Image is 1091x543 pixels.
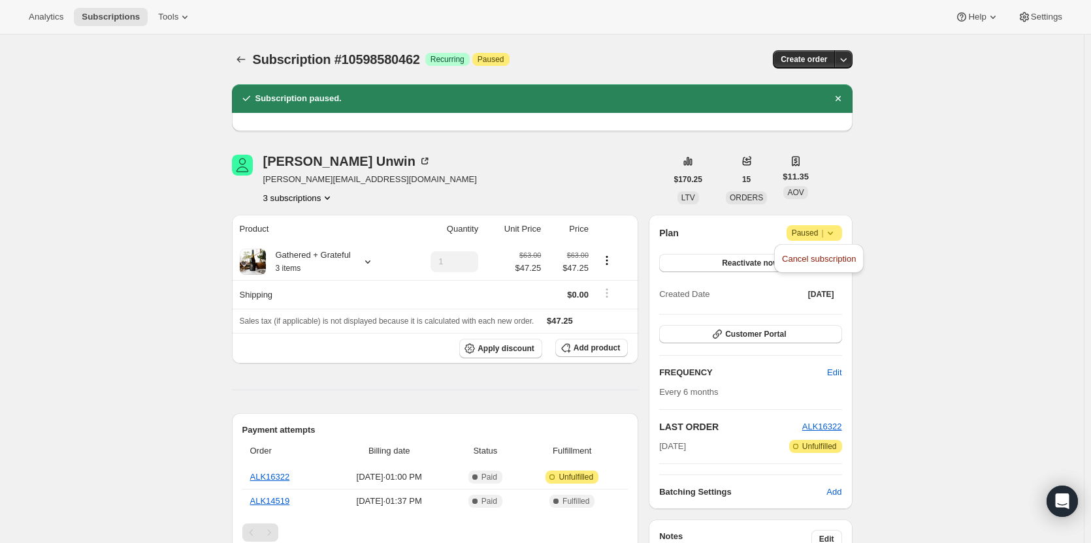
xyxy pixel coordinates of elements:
[562,496,589,506] span: Fulfilled
[681,193,695,202] span: LTV
[232,155,253,176] span: Lyndsey Unwin
[819,482,849,503] button: Add
[431,54,464,65] span: Recurring
[478,54,504,65] span: Paused
[242,437,328,465] th: Order
[659,254,841,272] button: Reactivate now
[787,188,804,197] span: AOV
[232,50,250,69] button: Subscriptions
[158,12,178,22] span: Tools
[666,170,710,189] button: $170.25
[802,441,837,452] span: Unfulfilled
[821,228,823,238] span: |
[255,92,342,105] h2: Subscription paused.
[792,226,837,240] span: Paused
[232,280,404,309] th: Shipping
[802,422,842,431] a: ALK16322
[240,249,266,275] img: product img
[1031,12,1062,22] span: Settings
[567,251,589,259] small: $63.00
[21,8,71,26] button: Analytics
[1047,486,1078,517] div: Open Intercom Messenger
[596,253,617,268] button: Product actions
[674,174,702,185] span: $170.25
[29,12,63,22] span: Analytics
[829,89,847,108] button: Dismiss notification
[263,191,334,204] button: Product actions
[332,495,446,508] span: [DATE] · 01:37 PM
[808,289,834,300] span: [DATE]
[74,8,148,26] button: Subscriptions
[454,444,516,458] span: Status
[263,155,431,168] div: [PERSON_NAME] Unwin
[524,444,620,458] span: Fulfillment
[778,248,860,269] button: Cancel subscription
[266,249,351,275] div: Gathered + Grateful
[404,215,482,243] th: Quantity
[82,12,140,22] span: Subscriptions
[515,262,541,275] span: $47.25
[250,472,290,482] a: ALK16322
[659,288,709,301] span: Created Date
[659,325,841,343] button: Customer Portal
[1010,8,1070,26] button: Settings
[725,329,786,339] span: Customer Portal
[549,262,589,275] span: $47.25
[802,420,842,433] button: ALK16322
[459,339,542,358] button: Apply discount
[781,54,827,65] span: Create order
[240,317,534,326] span: Sales tax (if applicable) is not displayed because it is calculated with each new order.
[332,471,446,484] span: [DATE] · 01:00 PM
[478,343,534,354] span: Apply discount
[263,173,477,186] span: [PERSON_NAME][EMAIL_ADDRESS][DOMAIN_NAME]
[659,366,827,379] h2: FREQUENCY
[481,472,497,482] span: Paid
[559,472,593,482] span: Unfulfilled
[722,258,779,268] span: Reactivate now
[250,496,290,506] a: ALK14519
[827,366,841,379] span: Edit
[481,496,497,506] span: Paid
[782,254,856,264] span: Cancel subscription
[242,424,628,437] h2: Payment attempts
[734,170,758,189] button: 15
[800,285,842,303] button: [DATE]
[567,290,589,300] span: $0.00
[742,174,751,185] span: 15
[826,486,841,499] span: Add
[555,339,628,357] button: Add product
[773,50,835,69] button: Create order
[547,316,573,326] span: $47.25
[783,170,809,183] span: $11.35
[659,226,679,240] h2: Plan
[659,486,826,499] h6: Batching Settings
[968,12,986,22] span: Help
[232,215,404,243] th: Product
[659,420,802,433] h2: LAST ORDER
[730,193,763,202] span: ORDERS
[596,286,617,300] button: Shipping actions
[659,440,686,453] span: [DATE]
[574,343,620,353] span: Add product
[947,8,1007,26] button: Help
[545,215,593,243] th: Price
[253,52,420,67] span: Subscription #10598580462
[242,523,628,542] nav: Pagination
[819,362,849,383] button: Edit
[482,215,545,243] th: Unit Price
[150,8,199,26] button: Tools
[276,264,301,273] small: 3 items
[659,387,718,397] span: Every 6 months
[332,444,446,458] span: Billing date
[519,251,541,259] small: $63.00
